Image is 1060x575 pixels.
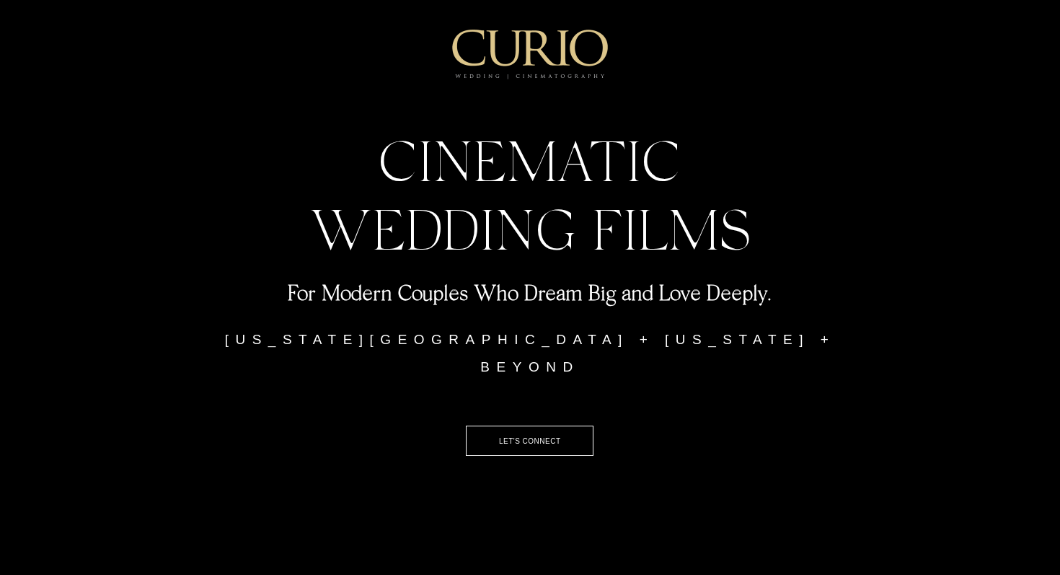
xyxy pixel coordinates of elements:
span: [US_STATE][GEOGRAPHIC_DATA] + [US_STATE] + BEYOND [225,332,836,374]
a: LET'S CONNECT [466,426,593,456]
span: CINEMATIC WEDDING FILMS [309,125,751,262]
img: C_Logo.png [451,30,609,79]
span: For Modern Couples Who Dream Big and Love Deeply. [288,280,772,304]
span: LET'S CONNECT [499,437,561,445]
